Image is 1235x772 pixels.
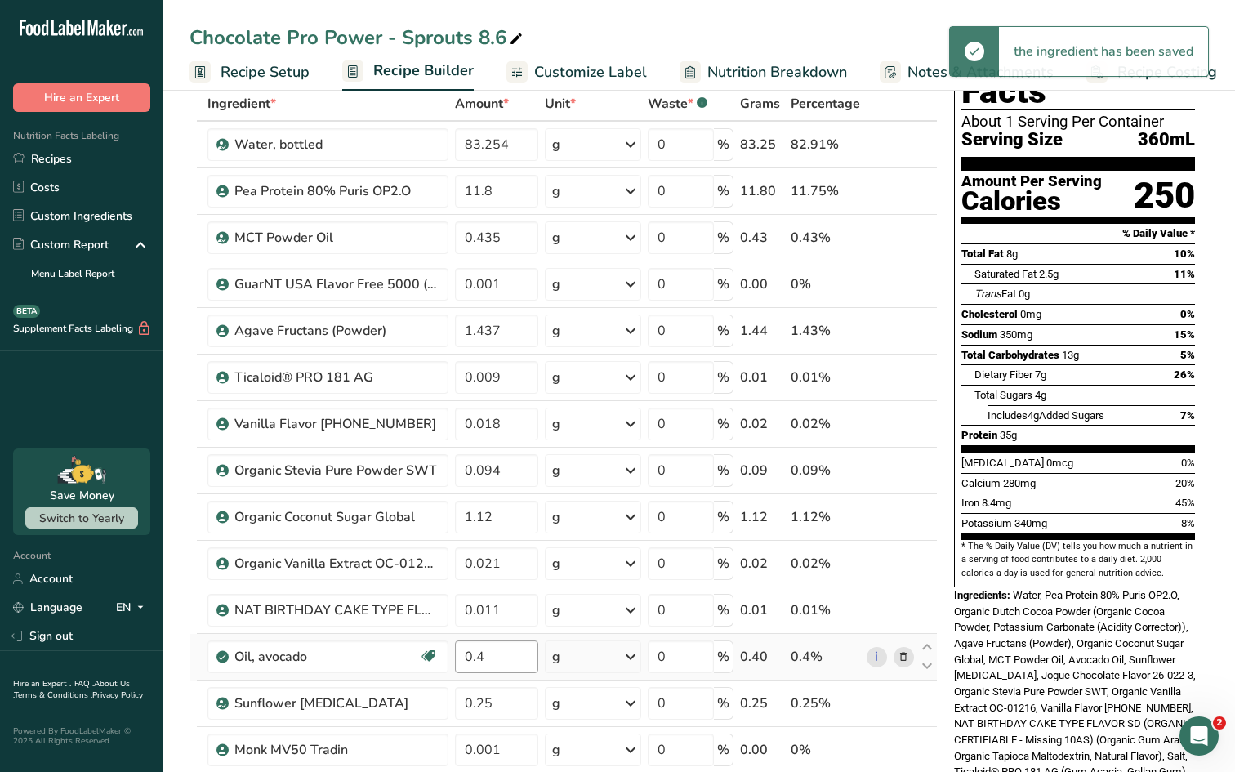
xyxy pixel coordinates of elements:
span: 10% [1174,248,1195,260]
a: Hire an Expert . [13,678,71,689]
div: 250 [1134,174,1195,217]
a: Language [13,593,82,622]
section: * The % Daily Value (DV) tells you how much a nutrient in a serving of food contributes to a dail... [961,540,1195,580]
div: 0% [791,740,860,760]
span: Total Sugars [974,389,1032,401]
span: 20% [1175,477,1195,489]
a: i [867,647,887,667]
div: Organic Coconut Sugar Global [234,507,439,527]
div: NAT BIRTHDAY CAKE TYPE FLAVOR SD (ORGANIC CERTIFIABLE - Missing 10AS) [234,600,439,620]
div: 0.00 [740,740,784,760]
div: 0.40 [740,647,784,667]
div: 82.91% [791,135,860,154]
span: Unit [545,94,576,114]
h1: Nutrition Facts [961,35,1195,110]
div: Chocolate Pro Power - Sprouts 8.6 [189,23,526,52]
a: About Us . [13,678,130,701]
span: 8.4mg [982,497,1011,509]
div: 0.09% [791,461,860,480]
div: 0% [791,274,860,294]
span: 0% [1180,308,1195,320]
span: 5% [1180,349,1195,361]
div: Ticaloid® PRO 181 AG [234,368,439,387]
span: Grams [740,94,780,114]
span: 350mg [1000,328,1032,341]
span: 360mL [1138,130,1195,150]
span: Nutrition Breakdown [707,61,847,83]
span: Cholesterol [961,308,1018,320]
div: 1.12 [740,507,784,527]
span: 8% [1181,517,1195,529]
span: Notes & Attachments [907,61,1054,83]
span: 13g [1062,349,1079,361]
div: 0.00 [740,274,784,294]
div: GuarNT USA Flavor Free 5000 (Guar Gum) [234,274,439,294]
div: g [552,694,560,713]
iframe: Intercom live chat [1179,716,1219,756]
span: Iron [961,497,979,509]
div: 1.44 [740,321,784,341]
div: Monk MV50 Tradin [234,740,439,760]
div: g [552,461,560,480]
div: EN [116,598,150,618]
div: Pea Protein 80% Puris OP2.O [234,181,439,201]
a: Terms & Conditions . [14,689,92,701]
div: 0.02% [791,554,860,573]
div: Water, bottled [234,135,439,154]
span: Amount [455,94,509,114]
div: 1.12% [791,507,860,527]
div: Save Money [50,487,114,504]
span: 0mg [1020,308,1041,320]
div: Calories [961,190,1102,213]
span: Ingredients: [954,589,1010,601]
div: 0.09 [740,461,784,480]
span: Serving Size [961,130,1063,150]
span: Dietary Fiber [974,368,1032,381]
div: Oil, avocado [234,647,419,667]
span: Total Carbohydrates [961,349,1059,361]
div: 0.01 [740,368,784,387]
div: Powered By FoodLabelMaker © 2025 All Rights Reserved [13,726,150,746]
div: 83.25 [740,135,784,154]
div: g [552,321,560,341]
span: 35g [1000,429,1017,441]
a: Customize Label [506,54,647,91]
div: g [552,554,560,573]
i: Trans [974,288,1001,300]
a: Privacy Policy [92,689,143,701]
span: 45% [1175,497,1195,509]
div: 0.4% [791,647,860,667]
span: 11% [1174,268,1195,280]
a: FAQ . [74,678,94,689]
span: 0% [1181,457,1195,469]
div: Agave Fructans (Powder) [234,321,439,341]
div: 0.01% [791,368,860,387]
span: 340mg [1014,517,1047,529]
span: Customize Label [534,61,647,83]
span: 8g [1006,248,1018,260]
a: Nutrition Breakdown [680,54,847,91]
div: Vanilla Flavor [PHONE_NUMBER] [234,414,439,434]
span: Recipe Setup [221,61,310,83]
span: Includes Added Sugars [988,409,1104,422]
div: the ingredient has been saved [999,27,1208,76]
div: 11.80 [740,181,784,201]
div: 0.25 [740,694,784,713]
span: Percentage [791,94,860,114]
div: Organic Stevia Pure Powder SWT [234,461,439,480]
span: Recipe Builder [373,60,474,82]
div: About 1 Serving Per Container [961,114,1195,130]
div: Custom Report [13,236,109,253]
div: 11.75% [791,181,860,201]
div: g [552,740,560,760]
span: 4g [1035,389,1046,401]
span: 26% [1174,368,1195,381]
div: Waste [648,94,707,114]
div: 0.25% [791,694,860,713]
span: Switch to Yearly [39,511,124,526]
span: 0g [1019,288,1030,300]
div: 0.43% [791,228,860,248]
span: Sodium [961,328,997,341]
div: Amount Per Serving [961,174,1102,190]
div: 0.43 [740,228,784,248]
